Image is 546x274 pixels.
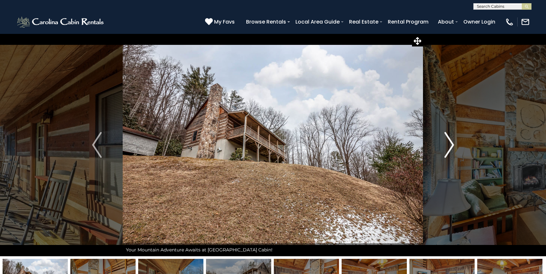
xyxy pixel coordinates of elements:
[521,17,530,26] img: mail-regular-white.png
[346,16,382,27] a: Real Estate
[214,18,235,26] span: My Favs
[92,132,102,158] img: arrow
[435,16,457,27] a: About
[292,16,343,27] a: Local Area Guide
[71,34,123,256] button: Previous
[205,18,236,26] a: My Favs
[460,16,499,27] a: Owner Login
[123,243,423,256] div: Your Mountain Adventure Awaits at [GEOGRAPHIC_DATA] Cabin!
[505,17,514,26] img: phone-regular-white.png
[385,16,432,27] a: Rental Program
[423,34,475,256] button: Next
[444,132,454,158] img: arrow
[243,16,289,27] a: Browse Rentals
[16,15,106,28] img: White-1-2.png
